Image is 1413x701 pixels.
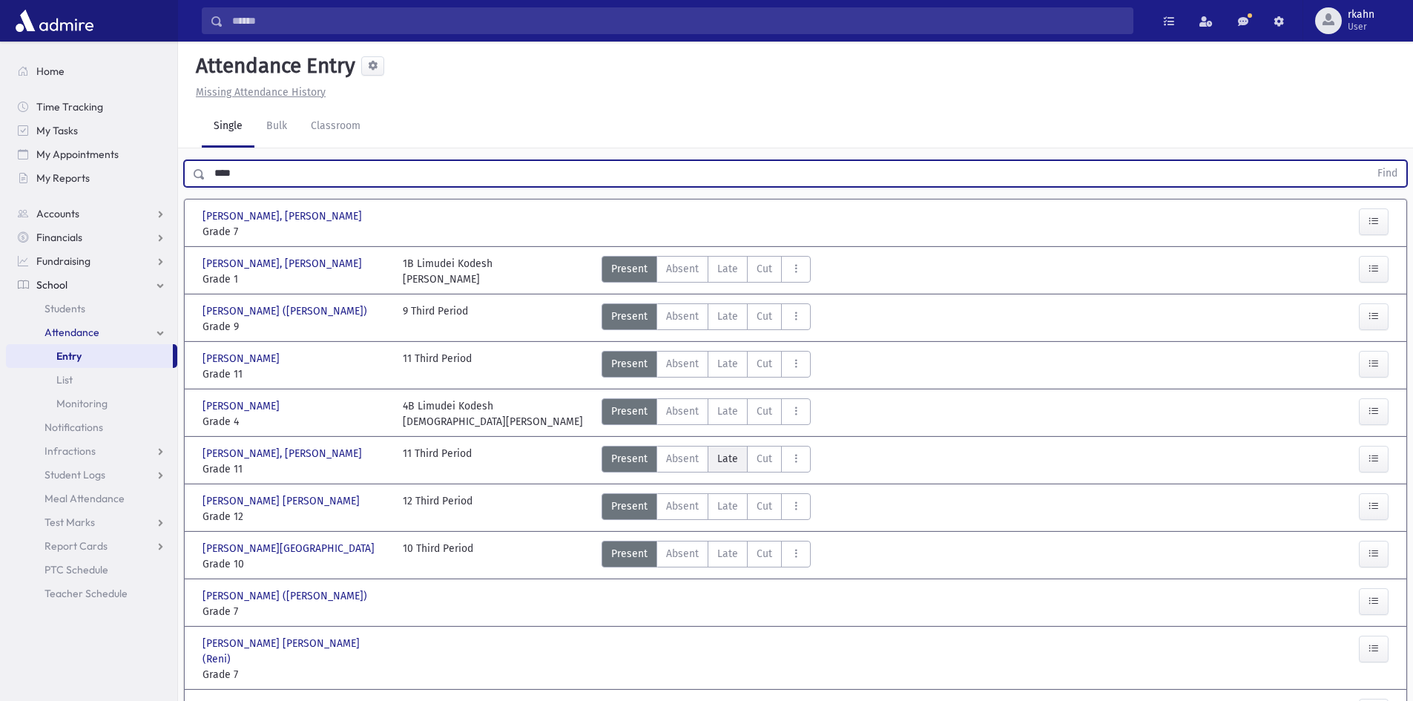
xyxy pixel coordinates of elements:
span: Grade 11 [202,461,388,477]
span: [PERSON_NAME][GEOGRAPHIC_DATA] [202,541,378,556]
span: Cut [757,309,772,324]
span: Present [611,546,648,562]
span: Cut [757,451,772,467]
div: 1B Limudei Kodesh [PERSON_NAME] [403,256,493,287]
span: Present [611,356,648,372]
a: Report Cards [6,534,177,558]
a: Missing Attendance History [190,86,326,99]
span: [PERSON_NAME] [202,398,283,414]
span: User [1348,21,1374,33]
span: Present [611,404,648,419]
span: List [56,373,73,386]
span: Grade 7 [202,224,388,240]
a: Meal Attendance [6,487,177,510]
a: Home [6,59,177,83]
span: Present [611,261,648,277]
a: Notifications [6,415,177,439]
div: 11 Third Period [403,351,472,382]
span: Cut [757,261,772,277]
a: School [6,273,177,297]
span: Late [717,404,738,419]
span: Report Cards [45,539,108,553]
span: My Reports [36,171,90,185]
div: AttTypes [602,351,811,382]
div: 12 Third Period [403,493,472,524]
span: [PERSON_NAME], [PERSON_NAME] [202,208,365,224]
span: Grade 7 [202,667,388,682]
a: PTC Schedule [6,558,177,582]
button: Find [1368,161,1406,186]
span: Grade 10 [202,556,388,572]
span: Cut [757,404,772,419]
h5: Attendance Entry [190,53,355,79]
a: Student Logs [6,463,177,487]
span: Absent [666,309,699,324]
a: Students [6,297,177,320]
div: AttTypes [602,493,811,524]
span: Absent [666,404,699,419]
span: Cut [757,498,772,514]
span: Teacher Schedule [45,587,128,600]
span: Time Tracking [36,100,103,113]
span: Cut [757,546,772,562]
span: Late [717,451,738,467]
span: Monitoring [56,397,108,410]
span: Grade 4 [202,414,388,430]
span: Late [717,309,738,324]
span: [PERSON_NAME] ([PERSON_NAME]) [202,588,370,604]
span: Late [717,498,738,514]
span: Late [717,261,738,277]
span: Grade 12 [202,509,388,524]
span: Grade 7 [202,604,388,619]
span: [PERSON_NAME] [PERSON_NAME] [202,493,363,509]
span: Notifications [45,421,103,434]
span: Home [36,65,65,78]
a: Bulk [254,106,299,148]
span: Students [45,302,85,315]
a: Attendance [6,320,177,344]
span: Absent [666,451,699,467]
div: 4B Limudei Kodesh [DEMOGRAPHIC_DATA][PERSON_NAME] [403,398,583,430]
a: My Reports [6,166,177,190]
span: Absent [666,261,699,277]
div: AttTypes [602,446,811,477]
a: Entry [6,344,173,368]
a: Classroom [299,106,372,148]
span: Financials [36,231,82,244]
u: Missing Attendance History [196,86,326,99]
div: AttTypes [602,256,811,287]
span: [PERSON_NAME] [PERSON_NAME] (Reni) [202,636,388,667]
div: 10 Third Period [403,541,473,572]
span: Late [717,356,738,372]
span: Fundraising [36,254,90,268]
a: Teacher Schedule [6,582,177,605]
a: My Appointments [6,142,177,166]
span: Late [717,546,738,562]
span: Test Marks [45,516,95,529]
a: Time Tracking [6,95,177,119]
span: Present [611,498,648,514]
span: Present [611,451,648,467]
span: Absent [666,546,699,562]
span: Attendance [45,326,99,339]
a: Accounts [6,202,177,226]
a: Financials [6,226,177,249]
span: rkahn [1348,9,1374,21]
div: 9 Third Period [403,303,468,335]
a: Single [202,106,254,148]
a: List [6,368,177,392]
span: Student Logs [45,468,105,481]
span: Present [611,309,648,324]
span: [PERSON_NAME], [PERSON_NAME] [202,446,365,461]
div: AttTypes [602,303,811,335]
span: My Appointments [36,148,119,161]
span: Infractions [45,444,96,458]
span: [PERSON_NAME], [PERSON_NAME] [202,256,365,271]
span: Entry [56,349,82,363]
span: Grade 11 [202,366,388,382]
a: Monitoring [6,392,177,415]
span: School [36,278,67,292]
span: Grade 1 [202,271,388,287]
a: Test Marks [6,510,177,534]
a: Infractions [6,439,177,463]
